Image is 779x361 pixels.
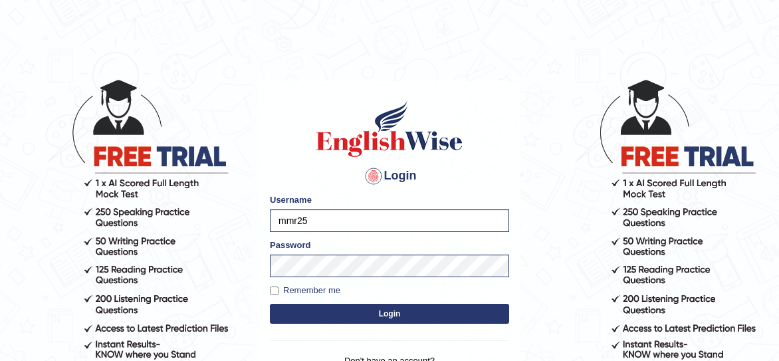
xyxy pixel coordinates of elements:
label: Username [270,193,312,206]
label: Remember me [270,284,340,297]
img: Logo of English Wise sign in for intelligent practice with AI [314,99,465,159]
label: Password [270,239,310,251]
h4: Login [270,166,509,187]
input: Remember me [270,287,278,295]
button: Login [270,304,509,324]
